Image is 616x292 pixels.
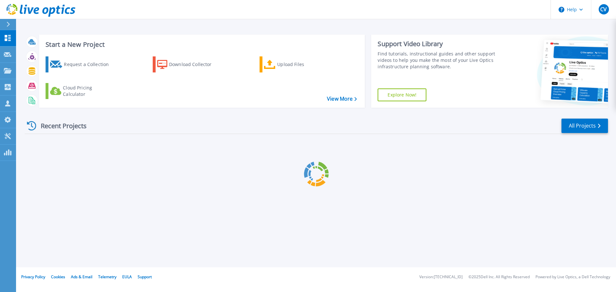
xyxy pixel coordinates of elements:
a: Ads & Email [71,274,92,279]
div: Request a Collection [64,58,115,71]
li: Powered by Live Optics, a Dell Technology [535,275,610,279]
a: View More [327,96,357,102]
a: EULA [122,274,132,279]
div: Cloud Pricing Calculator [63,85,114,97]
h3: Start a New Project [46,41,357,48]
div: Find tutorials, instructional guides and other support videos to help you make the most of your L... [378,51,498,70]
a: Request a Collection [46,56,117,72]
a: Telemetry [98,274,116,279]
a: Cookies [51,274,65,279]
span: CV [600,7,607,12]
a: Support [138,274,152,279]
a: All Projects [561,119,608,133]
div: Upload Files [277,58,329,71]
a: Upload Files [260,56,331,72]
a: Download Collector [153,56,224,72]
div: Recent Projects [25,118,95,134]
div: Support Video Library [378,40,498,48]
div: Download Collector [169,58,220,71]
li: Version: [TECHNICAL_ID] [419,275,463,279]
a: Privacy Policy [21,274,45,279]
a: Explore Now! [378,88,426,101]
a: Cloud Pricing Calculator [46,83,117,99]
li: © 2025 Dell Inc. All Rights Reserved [468,275,530,279]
